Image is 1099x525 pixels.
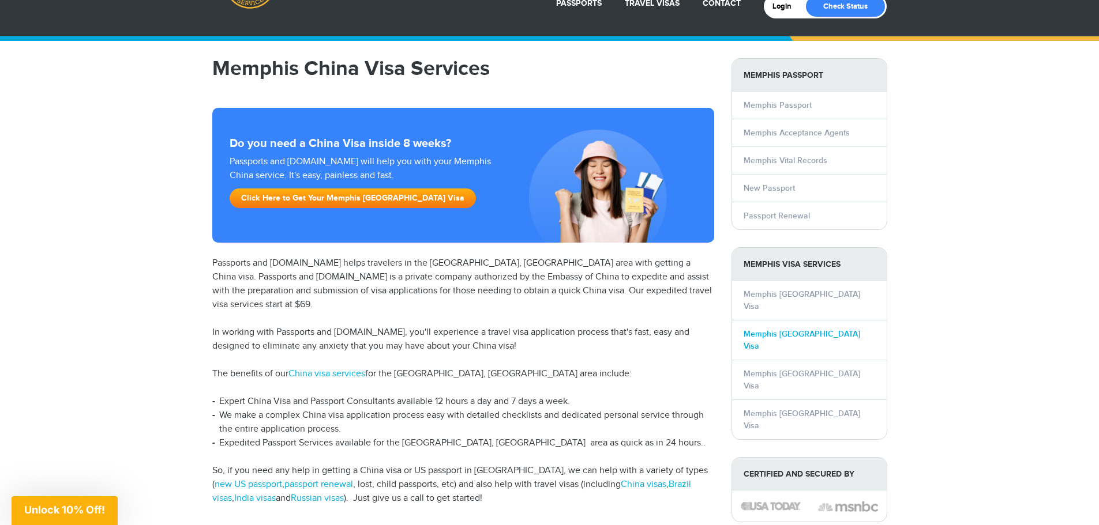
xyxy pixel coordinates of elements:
[212,395,714,409] li: Expert China Visa and Passport Consultants available 12 hours a day and 7 days a week.
[12,496,118,525] div: Unlock 10% Off!
[284,479,353,490] a: passport renewal
[212,479,691,504] a: Brazil visas
[212,326,714,353] p: In working with Passports and [DOMAIN_NAME], you'll experience a travel visa application process ...
[732,59,887,92] strong: Memphis Passport
[212,367,714,381] p: The benefits of our for the [GEOGRAPHIC_DATA], [GEOGRAPHIC_DATA] area include:
[621,479,666,490] a: China visas
[212,464,714,505] p: So, if you need any help in getting a China visa or US passport in [GEOGRAPHIC_DATA], we can help...
[288,368,365,379] a: China visa services
[741,502,801,510] img: image description
[24,504,105,516] span: Unlock 10% Off!
[744,183,795,193] a: New Passport
[234,493,276,504] a: India visas
[732,248,887,281] strong: Memphis Visa Services
[744,100,812,110] a: Memphis Passport
[744,289,860,311] a: Memphis [GEOGRAPHIC_DATA] Visa
[772,2,800,11] a: Login
[212,256,714,312] p: Passports and [DOMAIN_NAME] helps travelers in the [GEOGRAPHIC_DATA], [GEOGRAPHIC_DATA] area with...
[744,369,860,391] a: Memphis [GEOGRAPHIC_DATA] Visa
[230,137,697,150] strong: Do you need a China Visa inside 8 weeks?
[744,211,810,221] a: Passport Renewal
[744,156,827,165] a: Memphis Vital Records
[212,58,714,79] h1: Memphis China Visa Services
[732,458,887,490] strong: Certified and Secured by
[215,479,282,490] a: new US passport
[744,128,850,138] a: Memphis Acceptance Agents
[744,329,860,351] a: Memphis [GEOGRAPHIC_DATA] Visa
[291,493,344,504] a: Russian visas
[744,409,860,430] a: Memphis [GEOGRAPHIC_DATA] Visa
[818,500,878,513] img: image description
[230,188,476,208] a: Click Here to Get Your Memphis [GEOGRAPHIC_DATA] Visa
[212,409,714,436] li: We make a complex China visa application process easy with detailed checklists and dedicated pers...
[212,436,714,450] li: Expedited Passport Services available for the [GEOGRAPHIC_DATA], [GEOGRAPHIC_DATA] area as quick ...
[225,155,503,214] div: Passports and [DOMAIN_NAME] will help you with your Memphis China service. It's easy, painless an...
